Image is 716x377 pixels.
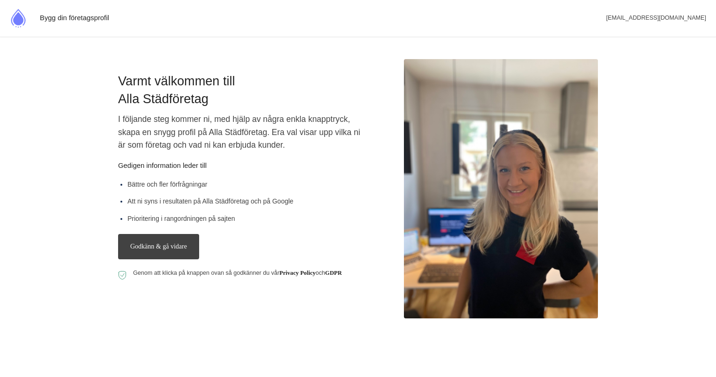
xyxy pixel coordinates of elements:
[118,72,366,113] h2: Varmt välkommen till Alla Städföretag
[40,13,109,24] h5: Bygg din företagsprofil
[118,160,366,173] h5: Gedigen information leder till
[127,179,366,189] li: Bättre och fler förfrågningar
[404,59,598,318] img: IMG_6245.jpg
[325,270,342,276] strong: GDPR
[127,196,366,206] li: Att ni syns i resultaten på Alla Städföretag och på Google
[279,270,315,276] strong: Privacy Policy
[7,7,30,30] img: Alla Städföretag
[603,11,709,26] p: [EMAIL_ADDRESS][DOMAIN_NAME]
[118,234,199,259] button: Godkänn & gå vidare
[127,213,366,224] li: Prioritering i rangordningen på sajten
[118,113,366,156] p: I följande steg kommer ni, med hjälp av några enkla knapptryck, skapa en snygg profil på Alla Stä...
[133,269,342,278] p: Genom att klicka på knappen ovan så godkänner du vår och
